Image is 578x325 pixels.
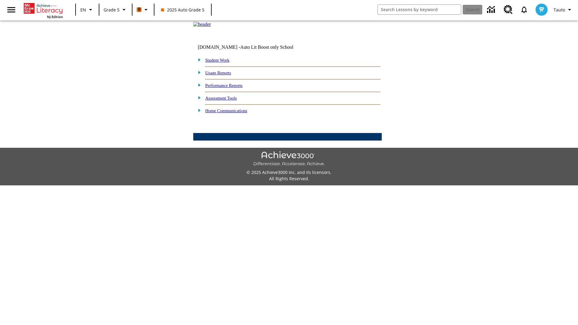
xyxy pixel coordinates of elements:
img: Achieve3000 Differentiate Accelerate Achieve [253,151,325,167]
span: 2025 Auto Grade 5 [161,7,204,13]
span: B [138,6,141,13]
a: Notifications [516,2,532,17]
input: search field [378,5,461,14]
a: Resource Center, Will open in new tab [500,2,516,18]
button: Select a new avatar [532,2,551,17]
img: header [193,22,211,27]
td: [DOMAIN_NAME] - [198,45,309,50]
img: plus.gif [195,70,201,75]
nobr: Auto Lit Boost only School [240,45,294,50]
button: Boost Class color is orange. Change class color [134,4,152,15]
span: EN [80,7,86,13]
img: plus.gif [195,57,201,62]
span: Grade 5 [104,7,120,13]
img: plus.gif [195,107,201,113]
div: Home [24,2,63,19]
img: avatar image [536,4,548,16]
span: Tauto [554,7,565,13]
img: plus.gif [195,82,201,88]
a: Performance Reports [205,83,243,88]
button: Language: EN, Select a language [78,4,97,15]
button: Open side menu [2,1,20,19]
a: Assessment Tools [205,96,237,101]
a: Usage Reports [205,70,231,75]
a: Student Work [205,58,229,63]
button: Profile/Settings [551,4,576,15]
a: Home Communications [205,108,247,113]
img: plus.gif [195,95,201,100]
span: NJ Edition [47,14,63,19]
button: Grade: Grade 5, Select a grade [101,4,130,15]
a: Data Center [483,2,500,18]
